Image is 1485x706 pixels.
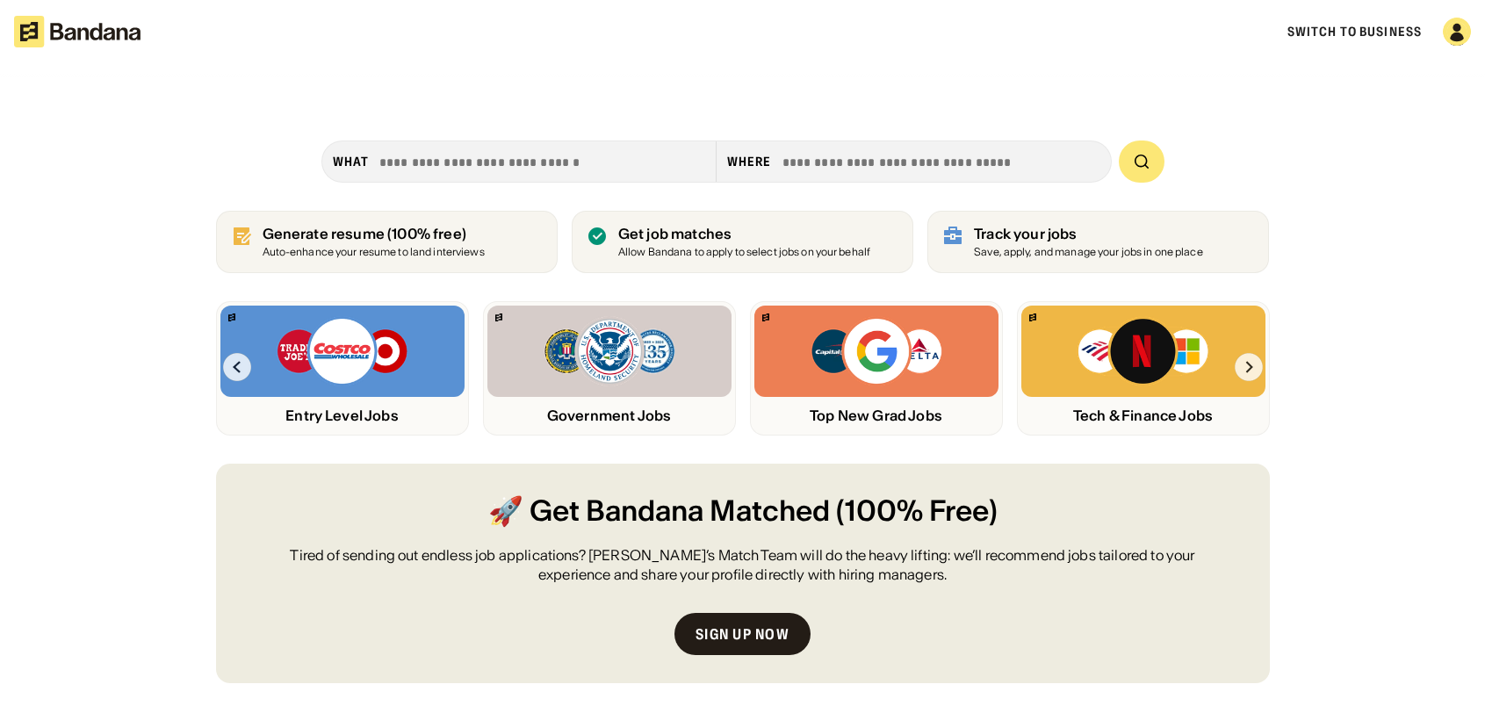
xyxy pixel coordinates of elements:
[263,247,485,258] div: Auto-enhance your resume to land interviews
[927,211,1269,273] a: Track your jobs Save, apply, and manage your jobs in one place
[483,301,736,436] a: Bandana logoFBI, DHS, MWRD logosGovernment Jobs
[1021,407,1265,424] div: Tech & Finance Jobs
[750,301,1003,436] a: Bandana logoCapital One, Google, Delta logosTop New Grad Jobs
[810,316,943,386] img: Capital One, Google, Delta logos
[495,313,502,321] img: Bandana logo
[674,613,811,655] a: Sign up now
[216,211,558,273] a: Generate resume (100% free)Auto-enhance your resume to land interviews
[263,226,485,242] div: Generate resume
[974,226,1203,242] div: Track your jobs
[1077,316,1209,386] img: Bank of America, Netflix, Microsoft logos
[762,313,769,321] img: Bandana logo
[572,211,913,273] a: Get job matches Allow Bandana to apply to select jobs on your behalf
[1235,353,1263,381] img: Right Arrow
[543,316,676,386] img: FBI, DHS, MWRD logos
[696,627,789,641] div: Sign up now
[974,247,1203,258] div: Save, apply, and manage your jobs in one place
[1287,24,1422,40] a: Switch to Business
[258,545,1228,585] div: Tired of sending out endless job applications? [PERSON_NAME]’s Match Team will do the heavy lifti...
[333,154,369,169] div: what
[220,407,465,424] div: Entry Level Jobs
[228,313,235,321] img: Bandana logo
[618,226,870,242] div: Get job matches
[1029,313,1036,321] img: Bandana logo
[387,225,466,242] span: (100% free)
[216,301,469,436] a: Bandana logoTrader Joe’s, Costco, Target logosEntry Level Jobs
[223,353,251,381] img: Left Arrow
[14,16,141,47] img: Bandana logotype
[487,407,732,424] div: Government Jobs
[1017,301,1270,436] a: Bandana logoBank of America, Netflix, Microsoft logosTech & Finance Jobs
[276,316,409,386] img: Trader Joe’s, Costco, Target logos
[727,154,772,169] div: Where
[836,492,998,531] span: (100% Free)
[488,492,830,531] span: 🚀 Get Bandana Matched
[754,407,998,424] div: Top New Grad Jobs
[618,247,870,258] div: Allow Bandana to apply to select jobs on your behalf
